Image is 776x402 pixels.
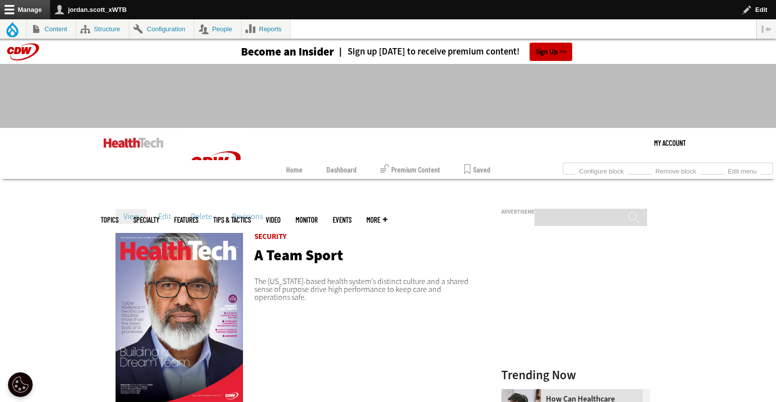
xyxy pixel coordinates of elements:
a: Configure block [575,165,628,175]
a: Edit menu [724,165,761,175]
iframe: advertisement [501,219,650,343]
a: Healthcare contact center [501,389,546,397]
a: Remove block [652,165,700,175]
a: Saved [464,160,490,179]
h3: Advertisement [501,209,650,215]
iframe: advertisement [208,74,569,118]
h3: Become an Insider [241,46,334,57]
a: Sign Up [530,43,572,61]
a: Sign up [DATE] to receive premium content! [334,47,520,57]
div: The [US_STATE]-based health system’s distinct culture and a shared sense of purpose drive high pe... [254,233,475,301]
a: Tips & Tactics [213,216,251,224]
a: Features [174,216,198,224]
img: Home [179,128,253,201]
a: CDW [179,193,253,204]
span: Specialty [133,216,159,224]
img: Home [104,138,164,148]
a: Dashboard [326,160,357,179]
span: Topics [101,216,119,224]
span: More [366,216,387,224]
a: Security [254,231,287,241]
a: People [194,19,241,39]
a: Events [333,216,352,224]
a: Content [27,19,76,39]
button: Vertical orientation [757,19,776,39]
button: Open Preferences [8,372,33,397]
a: Reports [241,19,291,39]
a: Home [286,160,302,179]
div: User menu [654,128,686,158]
div: Cookie Settings [8,372,33,397]
h3: Trending Now [501,369,650,381]
a: Video [266,216,281,224]
a: Structure [76,19,129,39]
a: Become an Insider [204,46,334,57]
a: A Team Sport [254,245,343,265]
a: Configuration [129,19,194,39]
a: My Account [654,128,686,158]
a: Premium Content [380,160,440,179]
a: MonITor [296,216,318,224]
